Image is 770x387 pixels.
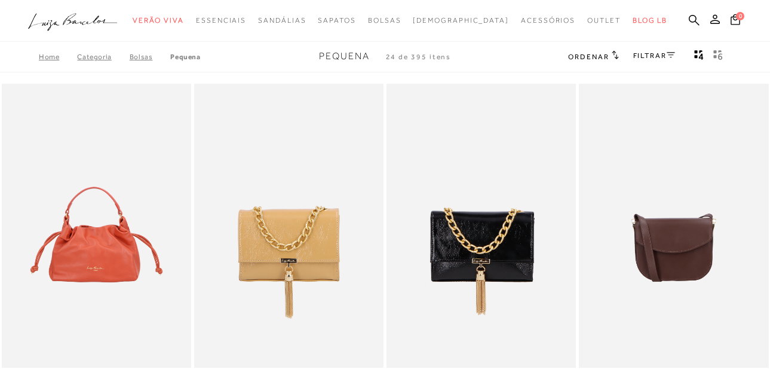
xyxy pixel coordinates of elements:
span: Ordenar [568,53,609,61]
span: Outlet [587,16,621,25]
span: 0 [736,12,744,20]
button: gridText6Desc [710,49,726,65]
a: FILTRAR [633,51,675,60]
span: Sandálias [258,16,306,25]
span: Pequena [319,51,370,62]
a: BOLSA PEQUENA EM VERNIZ PRETO COM CORRENTE E PINGENTE DE FRANJA DOURADA BOLSA PEQUENA EM VERNIZ P... [388,86,575,367]
a: Pequena [170,53,200,61]
a: noSubCategoriesText [587,10,621,32]
a: noSubCategoriesText [521,10,575,32]
a: BOLSA PEQUENA EM VERNIZ AREIA COM CORRENTE E PINGENTE DE FRANJA DOURADA BOLSA PEQUENA EM VERNIZ A... [195,86,382,367]
a: Bolsas [130,53,171,61]
span: [DEMOGRAPHIC_DATA] [413,16,509,25]
a: noSubCategoriesText [368,10,401,32]
a: BLOG LB [633,10,667,32]
a: noSubCategoriesText [318,10,355,32]
span: Essenciais [196,16,246,25]
a: Categoria [77,53,129,61]
span: Acessórios [521,16,575,25]
span: 24 de 395 itens [386,53,452,61]
img: BOLSA PEQUENA EM COURO CAFÉ COM DETALHE METÁLICO [580,86,767,367]
a: noSubCategoriesText [413,10,509,32]
a: Home [39,53,77,61]
span: Verão Viva [133,16,184,25]
img: BOLSA EM COURO CAIENA COM ALÇA EFEITO NÓ [3,86,190,367]
a: noSubCategoriesText [133,10,184,32]
a: BOLSA PEQUENA EM COURO CAFÉ COM DETALHE METÁLICO BOLSA PEQUENA EM COURO CAFÉ COM DETALHE METÁLICO [580,86,767,367]
a: BOLSA EM COURO CAIENA COM ALÇA EFEITO NÓ BOLSA EM COURO CAIENA COM ALÇA EFEITO NÓ [3,86,190,367]
span: Sapatos [318,16,355,25]
span: Bolsas [368,16,401,25]
img: BOLSA PEQUENA EM VERNIZ AREIA COM CORRENTE E PINGENTE DE FRANJA DOURADA [195,86,382,367]
a: noSubCategoriesText [196,10,246,32]
a: noSubCategoriesText [258,10,306,32]
span: BLOG LB [633,16,667,25]
img: BOLSA PEQUENA EM VERNIZ PRETO COM CORRENTE E PINGENTE DE FRANJA DOURADA [388,86,575,367]
button: Mostrar 4 produtos por linha [691,49,707,65]
button: 0 [727,13,744,29]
